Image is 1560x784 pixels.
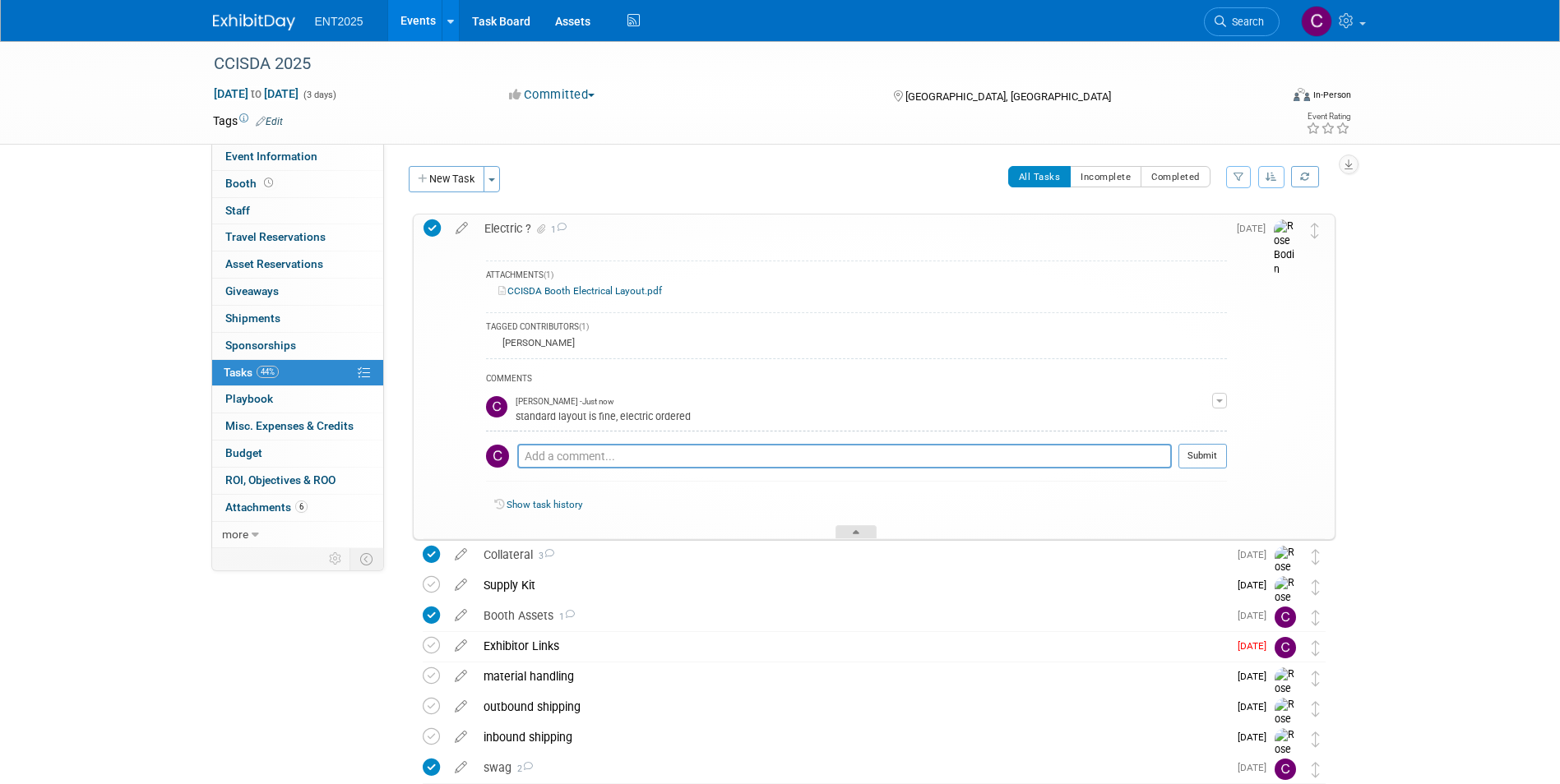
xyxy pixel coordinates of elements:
img: Rose Bodin [1275,667,1299,726]
div: Booth Assets [475,602,1228,630]
i: Move task [1312,640,1320,656]
span: Shipments [225,311,280,325]
a: Tasks44% [212,360,383,386]
div: COMMENTS [486,371,1227,389]
a: Show task history [507,499,582,510]
div: Exhibitor Links [475,632,1228,660]
div: CCISDA 2025 [208,49,1255,79]
a: ROI, Objectives & ROO [212,468,383,494]
td: Toggle Event Tabs [349,548,383,570]
span: (1) [579,322,589,331]
div: TAGGED CONTRIBUTORS [486,321,1227,335]
span: [DATE] [1238,731,1275,743]
span: Giveaways [225,284,279,297]
a: Misc. Expenses & Credits [212,413,383,440]
div: ATTACHMENTS [486,270,1227,284]
div: Electric ? [476,214,1227,242]
i: Move task [1312,610,1320,625]
button: Incomplete [1070,166,1141,187]
div: inbound shipping [475,723,1228,751]
a: Search [1204,7,1280,36]
a: Edit [256,116,283,127]
a: edit [447,221,476,236]
span: ROI, Objectives & ROO [225,473,336,487]
span: Booth [225,177,276,190]
a: Event Information [212,144,383,170]
i: Move task [1311,223,1319,238]
span: [DATE] [1238,671,1275,682]
span: Misc. Expenses & Credits [225,419,354,432]
span: Search [1226,16,1264,28]
div: In-Person [1312,89,1351,101]
a: Budget [212,440,383,467]
a: edit [447,578,475,593]
div: [PERSON_NAME] [498,337,575,348]
img: Colleen Mueller [1275,759,1296,780]
a: edit [447,699,475,714]
i: Move task [1312,762,1320,777]
a: Travel Reservations [212,224,383,251]
div: Collateral [475,541,1228,569]
button: Submit [1178,444,1227,468]
i: Move task [1312,671,1320,686]
div: standard layout is fine, electric ordered [516,408,1212,423]
span: 6 [295,500,308,513]
img: Colleen Mueller [486,445,509,468]
td: Tags [213,113,283,129]
td: Personalize Event Tab Strip [322,548,350,570]
a: Booth [212,171,383,197]
a: Staff [212,198,383,224]
span: 1 [549,224,567,235]
span: 1 [553,611,575,622]
div: material handling [475,662,1228,690]
span: Playbook [225,392,273,405]
span: ENT2025 [315,15,363,28]
img: Rose Bodin [1275,698,1299,756]
a: edit [447,669,475,684]
a: edit [447,639,475,653]
a: Playbook [212,386,383,413]
a: Refresh [1291,166,1319,187]
span: 3 [533,551,554,561]
img: Colleen Mueller [486,396,507,417]
a: edit [447,730,475,745]
img: ExhibitDay [213,14,295,30]
a: edit [447,760,475,775]
span: [DATE] [1238,579,1275,591]
div: Event Format [1183,85,1352,110]
a: Shipments [212,306,383,332]
span: more [222,528,248,541]
span: [DATE] [1238,762,1275,773]
i: Move task [1312,579,1320,595]
a: edit [447,608,475,623]
a: Sponsorships [212,333,383,359]
span: Event Information [225,150,317,163]
span: Tasks [224,366,279,379]
span: [DATE] [1238,701,1275,713]
span: Asset Reservations [225,257,323,270]
button: All Tasks [1008,166,1072,187]
span: to [248,87,264,100]
img: Rose Bodin [1275,576,1299,634]
span: (1) [544,270,553,279]
span: Travel Reservations [225,230,326,243]
img: Rose Bodin [1274,219,1298,278]
div: outbound shipping [475,693,1228,721]
button: New Task [409,166,484,192]
i: Move task [1312,701,1320,717]
div: swag [475,754,1228,782]
i: Move task [1312,731,1320,747]
span: Budget [225,446,262,459]
div: Supply Kit [475,571,1228,599]
span: Staff [225,204,250,217]
span: Attachments [225,500,308,514]
span: Booth not reserved yet [261,177,276,189]
a: CCISDA Booth Electrical Layout.pdf [498,285,662,297]
img: Rose Bodin [1275,546,1299,604]
span: [GEOGRAPHIC_DATA], [GEOGRAPHIC_DATA] [905,90,1111,103]
a: Giveaways [212,279,383,305]
span: 44% [257,366,279,378]
button: Completed [1141,166,1211,187]
span: [DATE] [1238,549,1275,560]
img: Colleen Mueller [1301,6,1332,37]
